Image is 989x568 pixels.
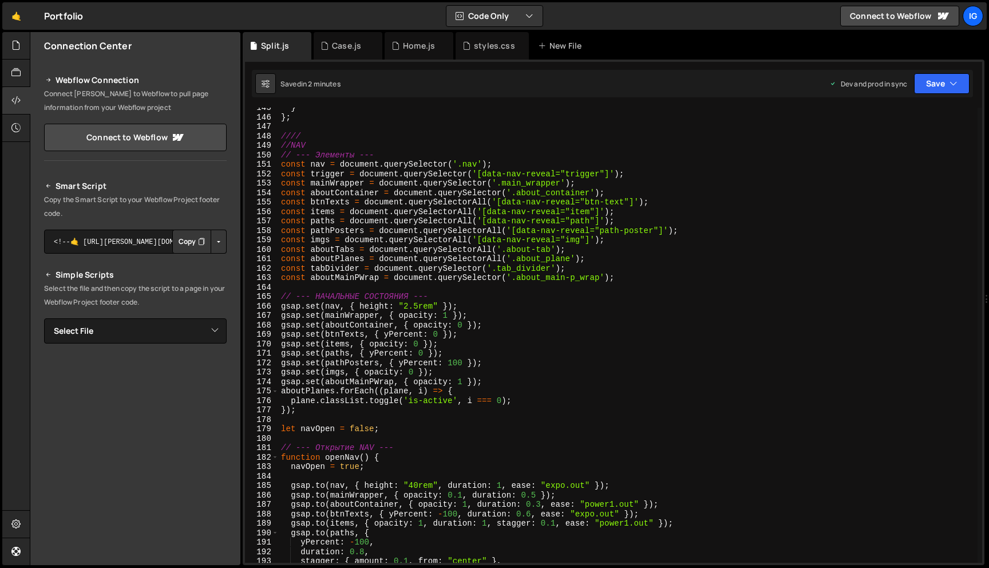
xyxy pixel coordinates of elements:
div: 181 [245,443,279,453]
div: Case.js [332,40,361,52]
div: 171 [245,349,279,358]
div: 165 [245,292,279,302]
div: 158 [245,226,279,236]
div: 193 [245,557,279,566]
a: Connect to Webflow [840,6,959,26]
div: 153 [245,179,279,188]
h2: Webflow Connection [44,73,227,87]
a: Connect to Webflow [44,124,227,151]
div: 174 [245,377,279,387]
div: 145 [245,103,279,113]
div: 172 [245,358,279,368]
div: 155 [245,198,279,207]
div: 190 [245,528,279,538]
h2: Connection Center [44,40,132,52]
div: New File [538,40,586,52]
div: 178 [245,415,279,425]
div: 151 [245,160,279,169]
div: 169 [245,330,279,340]
div: Portfolio [44,9,83,23]
div: 146 [245,113,279,123]
div: Split.js [261,40,289,52]
div: Home.js [403,40,435,52]
a: Ig [963,6,983,26]
div: in 2 minutes [301,79,341,89]
div: 156 [245,207,279,217]
div: 166 [245,302,279,311]
div: styles.css [474,40,515,52]
div: 164 [245,283,279,293]
div: 191 [245,538,279,547]
a: 🤙 [2,2,30,30]
div: 186 [245,491,279,500]
div: 176 [245,396,279,406]
div: Dev and prod in sync [829,79,907,89]
div: 152 [245,169,279,179]
div: 150 [245,151,279,160]
button: Save [914,73,970,94]
div: 163 [245,273,279,283]
div: 192 [245,547,279,557]
div: 168 [245,321,279,330]
div: 167 [245,311,279,321]
div: 154 [245,188,279,198]
div: 157 [245,216,279,226]
div: 177 [245,405,279,415]
div: 147 [245,122,279,132]
div: 187 [245,500,279,510]
div: 188 [245,510,279,519]
div: Saved [280,79,341,89]
h2: Smart Script [44,179,227,193]
div: 189 [245,519,279,528]
button: Copy [172,230,211,254]
div: Button group with nested dropdown [172,230,227,254]
div: 160 [245,245,279,255]
div: 175 [245,386,279,396]
button: Code Only [446,6,543,26]
div: 185 [245,481,279,491]
div: 149 [245,141,279,151]
div: 170 [245,340,279,349]
div: 180 [245,434,279,444]
h2: Simple Scripts [44,268,227,282]
div: 173 [245,368,279,377]
div: 159 [245,235,279,245]
p: Select the file and then copy the script to a page in your Webflow Project footer code. [44,282,227,309]
div: 161 [245,254,279,264]
p: Connect [PERSON_NAME] to Webflow to pull page information from your Webflow project [44,87,227,115]
div: 162 [245,264,279,274]
div: 183 [245,462,279,472]
div: 148 [245,132,279,141]
textarea: <!--🤙 [URL][PERSON_NAME][DOMAIN_NAME]> <script>document.addEventListener("DOMContentLoaded", func... [44,230,227,254]
div: 182 [245,453,279,463]
iframe: YouTube video player [44,362,228,466]
div: 179 [245,424,279,434]
p: Copy the Smart Script to your Webflow Project footer code. [44,193,227,220]
div: 184 [245,472,279,482]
